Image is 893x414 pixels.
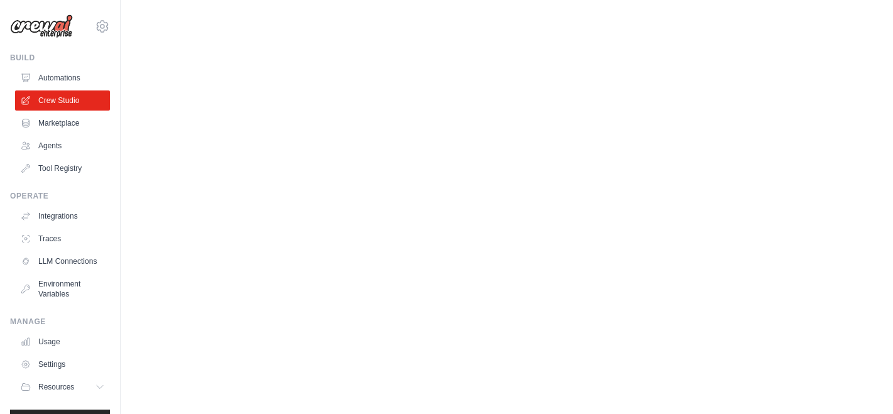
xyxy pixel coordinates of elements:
iframe: Chat Widget [830,354,893,414]
a: Agents [15,136,110,156]
a: Usage [15,332,110,352]
div: Build [10,53,110,63]
a: Tool Registry [15,158,110,178]
a: Environment Variables [15,274,110,304]
a: Crew Studio [15,90,110,111]
a: Traces [15,229,110,249]
a: Integrations [15,206,110,226]
a: Marketplace [15,113,110,133]
a: Settings [15,354,110,374]
div: Manage [10,317,110,327]
button: Resources [15,377,110,397]
span: Resources [38,382,74,392]
a: Automations [15,68,110,88]
img: Logo [10,14,73,38]
a: LLM Connections [15,251,110,271]
div: Operate [10,191,110,201]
